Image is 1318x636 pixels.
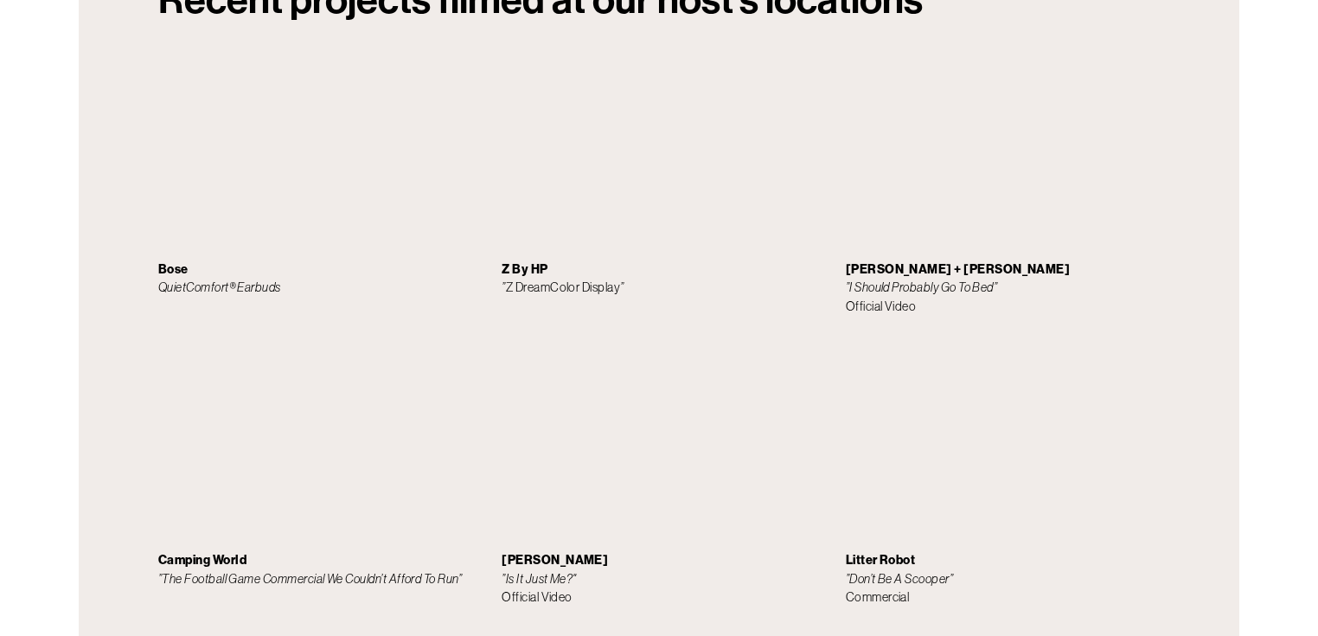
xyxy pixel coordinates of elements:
[158,572,462,586] em: ”The Football Game Commercial We Couldn’t Afford To Run”
[846,260,1160,317] p: Official Video
[620,280,624,294] em: ”
[502,553,608,568] strong: [PERSON_NAME]
[502,54,816,230] iframe: Z DreamColor Display | Z by HP
[846,551,1160,607] p: Commercial
[502,345,816,522] iframe: Sasha Alex Sloan - Is It Just Me? (Official Video)
[158,280,281,294] em: QuietComfort® Earbuds
[502,262,547,277] strong: Z By HP
[502,280,505,294] em: ”
[846,553,916,568] strong: Litter Robot
[158,553,246,568] strong: Camping World
[846,345,1160,522] iframe: Don't be a Scooper. There's A Better Way | Litter-Robot Commercial
[846,54,1160,230] iframe: Dan + Shay - I Should Probably Go To Bed (Official Music Video)
[502,551,816,607] p: Official Video
[158,262,189,277] strong: Bose
[846,572,953,586] em: ”Don’t Be A Scooper”
[846,262,1071,277] strong: [PERSON_NAME] + [PERSON_NAME]
[158,345,472,522] iframe: The Football Game Commercial We Couldn’t Afford To Run
[502,572,577,586] em: ”Is It Just Me?"
[846,280,998,294] em: ”I Should Probably Go To Bed”
[502,260,816,298] p: Z DreamColor Display
[158,54,472,230] iframe: Bose | QuietComfort Earbuds | Rule The Quiet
